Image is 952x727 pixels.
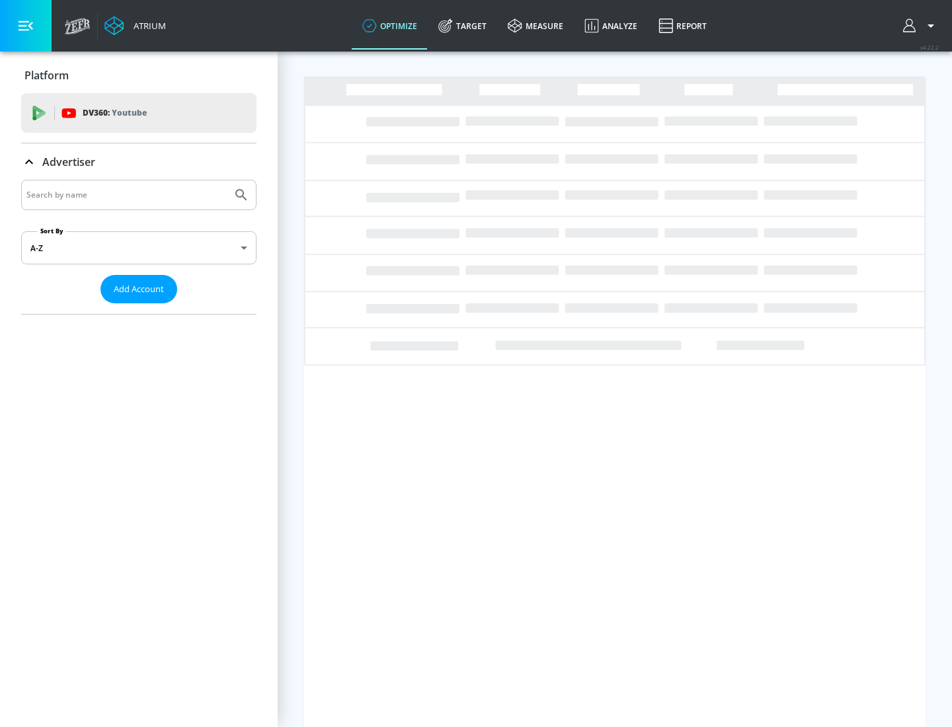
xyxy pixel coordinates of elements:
div: Platform [21,57,257,94]
nav: list of Advertiser [21,303,257,314]
span: Add Account [114,282,164,297]
p: Advertiser [42,155,95,169]
span: v 4.22.2 [920,44,939,51]
div: Advertiser [21,180,257,314]
p: Platform [24,68,69,83]
div: Advertiser [21,143,257,180]
div: Atrium [128,20,166,32]
div: DV360: Youtube [21,93,257,133]
a: Report [648,2,717,50]
p: Youtube [112,106,147,120]
a: Atrium [104,16,166,36]
label: Sort By [38,227,66,235]
button: Add Account [100,275,177,303]
div: A-Z [21,231,257,264]
p: DV360: [83,106,147,120]
a: Analyze [574,2,648,50]
a: measure [497,2,574,50]
a: Target [428,2,497,50]
a: optimize [352,2,428,50]
input: Search by name [26,186,227,204]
